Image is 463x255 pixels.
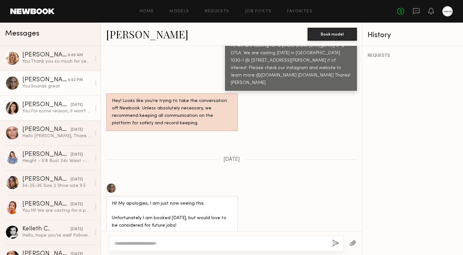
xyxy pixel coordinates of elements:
div: History [368,32,458,39]
div: Hey! Looks like you’re trying to take the conversation off Newbook. Unless absolutely necessary, ... [112,97,232,127]
div: Height - 5’8 Bust 34c Waist - 26 Hip 36 Shoe 8.5 [PERSON_NAME] 26 Pant 2-4 Top - small. [22,158,91,164]
div: [DATE] [71,226,83,232]
div: [DATE] [71,127,83,133]
div: REQUESTS [368,54,458,58]
div: [DATE] [71,177,83,183]
div: Hello, hope you’re well! Following up to see if you’re still looking for some UGC content. [22,232,91,239]
div: [PERSON_NAME] [22,77,68,83]
div: [DATE] [71,201,83,208]
div: Hello [PERSON_NAME], Thank you very much for your email! I would love to, but I will be out of to... [22,133,91,139]
a: Job Posts [245,9,272,14]
a: Favorites [287,9,312,14]
div: You: Hi! We are casting for a photo shoot [DATE][DATE] 9-12 DTLA. We are casting [DATE] in [GEOGR... [22,208,91,214]
div: [PERSON_NAME] [22,127,71,133]
a: Home [140,9,154,14]
div: Kelleth C. [22,226,71,232]
div: Hi! My apologies, I am just now seeing this. Unfortunately I am booked [DATE], but would love to ... [112,200,232,230]
div: 34-25-35 Size 2 Shoe size 9.5 [22,183,91,189]
div: [DATE] [71,152,83,158]
div: Hi! We are casting for a photo shoot [DATE][DATE] 9-12 DTLA. We are casting [DATE] in [GEOGRAPHIC... [231,42,351,87]
span: Messages [5,30,39,37]
div: You: Thank you so much for sending over the self-tape! We’ve completed casting for this shoot, bu... [22,58,91,65]
div: [PERSON_NAME] [22,201,71,208]
div: [PERSON_NAME] [22,151,71,158]
a: [PERSON_NAME] [106,27,188,41]
a: Requests [205,9,230,14]
a: Models [169,9,189,14]
div: 6:02 PM [68,77,83,83]
div: You: Sounds great [22,83,91,89]
button: Book model [308,28,357,41]
div: [PERSON_NAME] [22,102,71,108]
div: [PERSON_NAME] [22,176,71,183]
div: [DATE] [71,102,83,108]
a: Book model [308,31,357,36]
span: [DATE] [223,157,240,162]
div: [PERSON_NAME] [22,52,68,58]
div: You: For some reason, it won’t hyperlink. Are you able to copy and paste it into your browser? [22,108,91,114]
div: 8:09 AM [68,52,83,58]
